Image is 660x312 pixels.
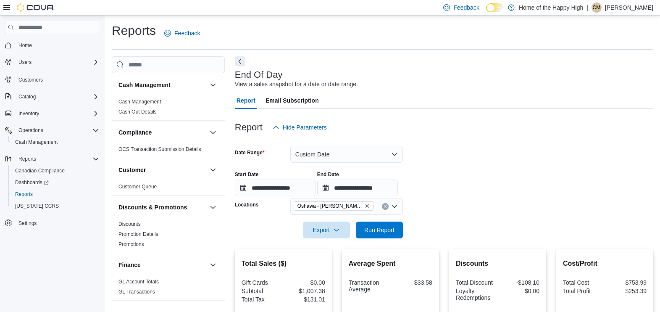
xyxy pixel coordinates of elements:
span: Settings [18,220,37,227]
span: Customer Queue [118,183,157,190]
div: Total Tax [242,296,282,303]
span: Cash Out Details [118,108,157,115]
button: Settings [2,217,103,229]
div: Total Discount [456,279,496,286]
span: Canadian Compliance [12,166,99,176]
span: Users [15,57,99,67]
button: Customer [118,166,206,174]
div: Customer [112,182,225,195]
p: | [586,3,588,13]
button: Reports [15,154,39,164]
a: [US_STATE] CCRS [12,201,62,211]
button: Reports [2,153,103,165]
div: Cash Management [112,97,225,120]
span: Users [18,59,32,66]
a: Customers [15,75,46,85]
span: Home [18,42,32,49]
button: Export [303,222,350,238]
h3: End Of Day [235,70,283,80]
button: Run Report [356,222,403,238]
button: Compliance [118,128,206,137]
label: Locations [235,201,259,208]
span: Oshawa - [PERSON_NAME] St - Friendly Stranger [297,202,363,210]
label: End Date [317,171,339,178]
span: OCS Transaction Submission Details [118,146,201,153]
div: -$108.10 [499,279,539,286]
a: Cash Out Details [118,109,157,115]
span: Catalog [18,93,36,100]
h2: Cost/Profit [563,259,647,269]
button: Operations [15,125,47,135]
span: Inventory [18,110,39,117]
button: Cash Management [8,136,103,148]
button: Open list of options [391,203,398,210]
label: Start Date [235,171,259,178]
button: Discounts & Promotions [208,202,218,212]
span: Discounts [118,221,141,227]
div: View a sales snapshot for a date or date range. [235,80,358,89]
button: Cash Management [208,80,218,90]
span: Washington CCRS [12,201,99,211]
div: Carson MacDonald [592,3,602,13]
button: Catalog [15,92,39,102]
span: Home [15,40,99,50]
div: Loyalty Redemptions [456,288,496,301]
button: [US_STATE] CCRS [8,200,103,212]
span: GL Transactions [118,288,155,295]
span: Email Subscription [266,92,319,109]
button: Catalog [2,91,103,103]
a: Promotion Details [118,231,158,237]
a: OCS Transaction Submission Details [118,146,201,152]
a: Reports [12,189,36,199]
h3: Discounts & Promotions [118,203,187,212]
span: Reports [12,189,99,199]
img: Cova [17,3,55,12]
input: Press the down key to open a popover containing a calendar. [235,180,316,196]
div: Finance [112,277,225,300]
span: Reports [15,154,99,164]
a: GL Account Totals [118,279,159,285]
span: Cash Management [118,98,161,105]
a: Settings [15,218,40,228]
span: Dashboards [12,177,99,188]
h3: Cash Management [118,81,171,89]
h3: Customer [118,166,146,174]
span: Reports [15,191,33,198]
span: Catalog [15,92,99,102]
div: Total Profit [563,288,603,294]
div: $33.58 [392,279,432,286]
span: Customers [15,74,99,85]
span: Promotions [118,241,144,248]
span: Oshawa - Gibb St - Friendly Stranger [294,201,373,211]
a: GL Transactions [118,289,155,295]
span: CM [593,3,601,13]
p: Home of the Happy High [519,3,583,13]
div: Subtotal [242,288,282,294]
button: Canadian Compliance [8,165,103,177]
button: Finance [208,260,218,270]
span: Dark Mode [486,12,486,13]
button: Reports [8,188,103,200]
a: Customer Queue [118,184,157,190]
a: Dashboards [12,177,52,188]
button: Inventory [2,108,103,119]
button: Home [2,39,103,51]
span: Feedback [174,29,200,37]
p: [PERSON_NAME] [605,3,653,13]
nav: Complex example [5,36,99,251]
h2: Total Sales ($) [242,259,325,269]
h3: Report [235,122,263,132]
input: Dark Mode [486,3,504,12]
div: $253.39 [606,288,647,294]
button: Operations [2,124,103,136]
button: Customers [2,73,103,85]
div: $0.00 [285,279,325,286]
span: Canadian Compliance [15,167,65,174]
a: Feedback [161,25,203,42]
div: Compliance [112,144,225,158]
span: Hide Parameters [283,123,327,132]
span: Feedback [453,3,479,12]
span: Cash Management [15,139,58,145]
span: Cash Management [12,137,99,147]
div: Transaction Average [349,279,389,293]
